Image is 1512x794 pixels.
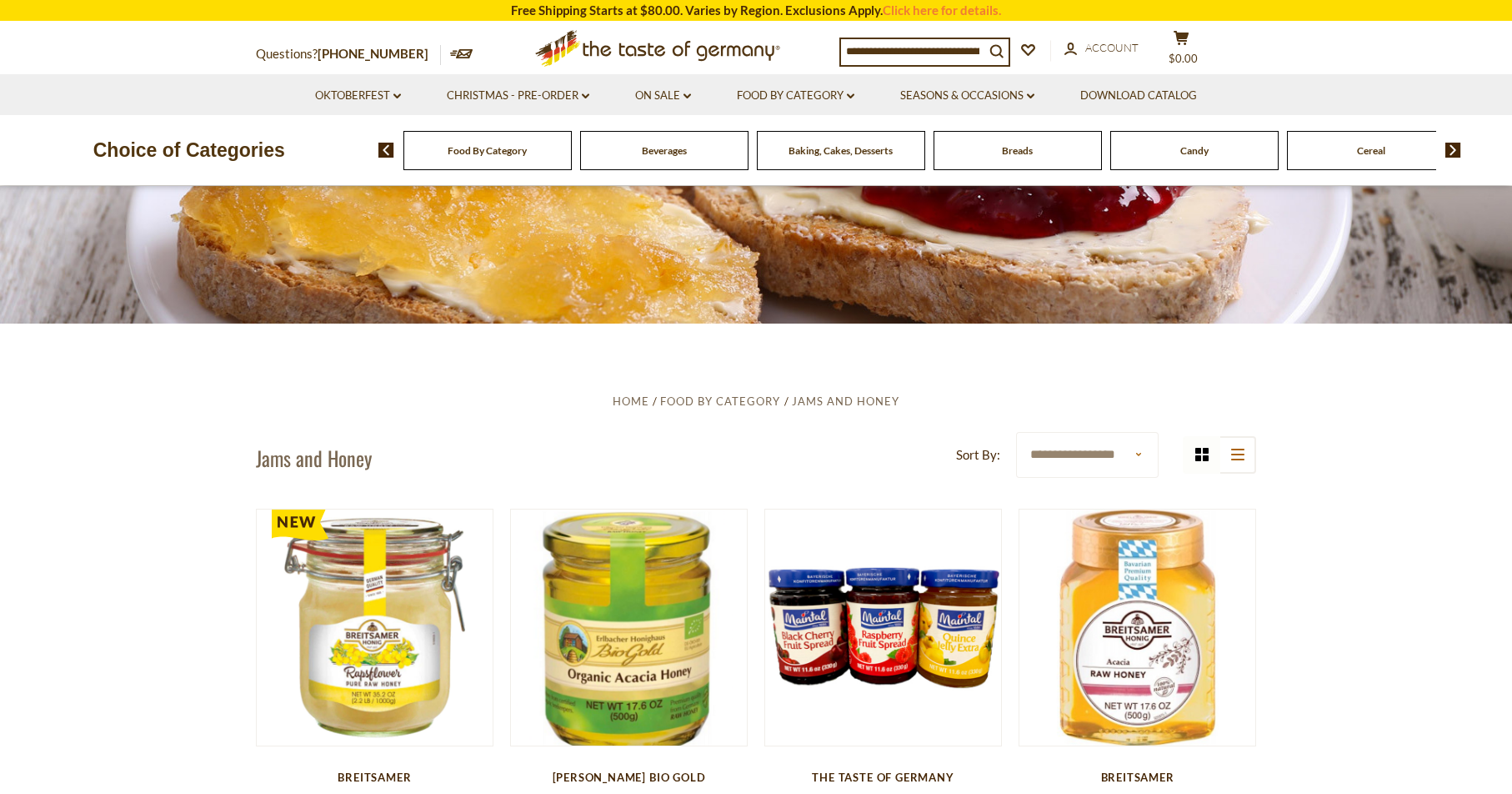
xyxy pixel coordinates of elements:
[883,3,1001,18] a: Click here for details.
[447,87,589,105] a: Christmas - PRE-ORDER
[256,445,372,470] h1: Jams and Honey
[1180,144,1209,157] a: Candy
[315,87,401,105] a: Oktoberfest
[660,394,780,408] a: Food By Category
[257,510,493,746] img: Breitsamer Raw Rapsflower Blossom Honey in Large Jar, 35.2 oz
[256,43,441,65] p: Questions?
[1064,39,1139,58] a: Account
[378,143,394,158] img: previous arrow
[956,445,1000,465] label: Sort By:
[764,771,1002,784] div: The Taste of Germany
[1019,771,1256,784] div: Breitsamer
[448,144,527,157] a: Food By Category
[613,394,649,408] a: Home
[1156,30,1206,72] button: $0.00
[792,394,899,408] a: Jams and Honey
[256,771,493,784] div: Breitsamer
[1080,87,1197,105] a: Download Catalog
[737,87,854,105] a: Food By Category
[318,46,428,61] a: [PHONE_NUMBER]
[789,144,893,157] a: Baking, Cakes, Desserts
[511,510,747,756] img: Erlbacher Bio Gold Organic Acacia Honey 17.6 oz
[765,510,1001,746] img: Maintal "Black-Red-Golden" Premium Fruit Preserves, 3 pack - SPECIAL PRICE
[635,87,691,105] a: On Sale
[900,87,1034,105] a: Seasons & Occasions
[1445,143,1461,158] img: next arrow
[642,144,687,157] a: Beverages
[1357,144,1385,157] a: Cereal
[1002,144,1033,157] a: Breads
[1085,41,1139,54] span: Account
[510,771,748,784] div: [PERSON_NAME] Bio Gold
[1169,52,1198,65] span: $0.00
[1019,510,1255,746] img: Breitsamer Acacia Honey in Jar 17.6 oz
